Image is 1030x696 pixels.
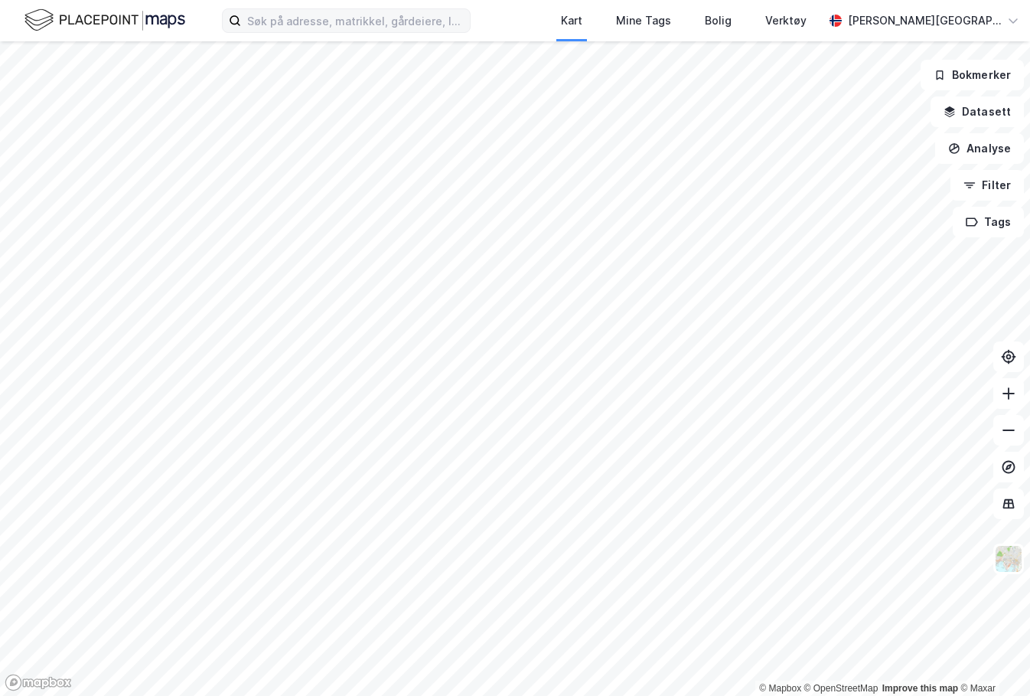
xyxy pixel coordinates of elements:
div: Kart [561,11,582,30]
div: Kontrollprogram for chat [953,622,1030,696]
button: Bokmerker [921,60,1024,90]
img: Z [994,544,1023,573]
button: Analyse [935,133,1024,164]
div: Bolig [705,11,732,30]
button: Filter [950,170,1024,201]
img: logo.f888ab2527a4732fd821a326f86c7f29.svg [24,7,185,34]
div: Mine Tags [616,11,671,30]
a: Mapbox homepage [5,674,72,691]
div: [PERSON_NAME][GEOGRAPHIC_DATA] [848,11,1001,30]
a: Mapbox [759,683,801,694]
input: Søk på adresse, matrikkel, gårdeiere, leietakere eller personer [241,9,470,32]
div: Verktøy [765,11,807,30]
button: Datasett [931,96,1024,127]
iframe: Chat Widget [953,622,1030,696]
a: Improve this map [882,683,958,694]
a: OpenStreetMap [804,683,878,694]
button: Tags [953,207,1024,237]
